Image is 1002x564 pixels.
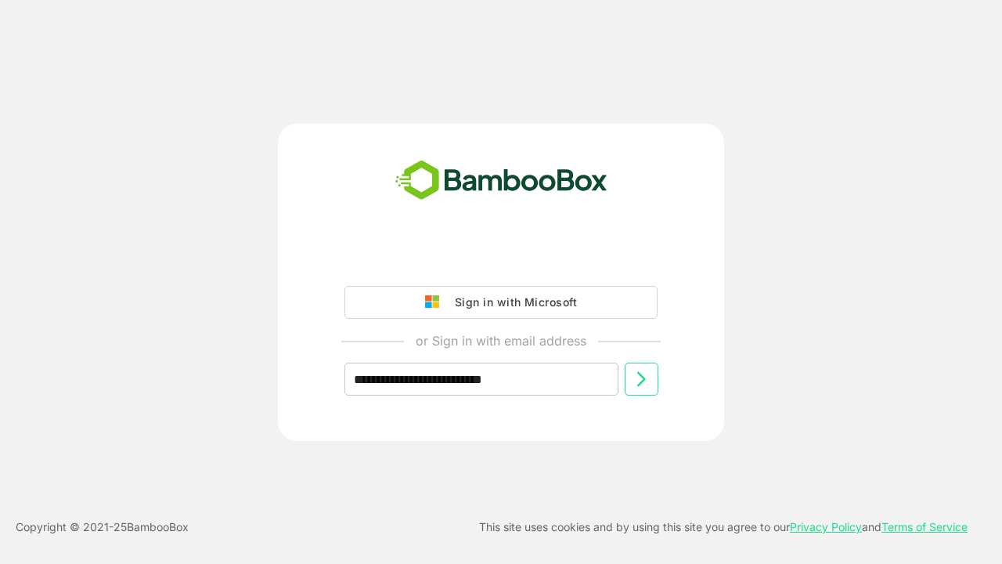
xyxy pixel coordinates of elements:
[790,520,862,533] a: Privacy Policy
[881,520,968,533] a: Terms of Service
[16,518,189,537] p: Copyright © 2021- 25 BambooBox
[337,242,665,277] iframe: Sign in with Google Button
[344,286,658,319] button: Sign in with Microsoft
[416,331,586,350] p: or Sign in with email address
[387,155,616,207] img: bamboobox
[479,518,968,537] p: This site uses cookies and by using this site you agree to our and
[425,295,447,309] img: google
[447,292,577,313] div: Sign in with Microsoft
